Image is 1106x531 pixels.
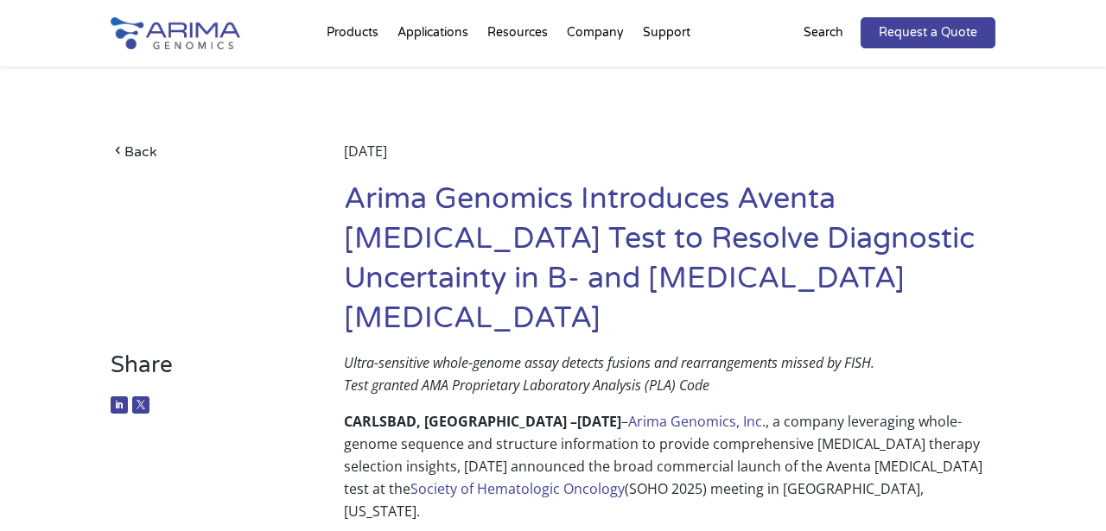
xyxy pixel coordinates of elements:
a: Society of Hematologic Oncology [410,479,625,498]
b: [DATE] [577,412,621,431]
b: CARLSBAD, [GEOGRAPHIC_DATA] – [344,412,577,431]
h1: Arima Genomics Introduces Aventa [MEDICAL_DATA] Test to Resolve Diagnostic Uncertainty in B- and ... [344,180,995,351]
h3: Share [111,351,296,392]
p: Search [804,22,843,44]
img: Arima-Genomics-logo [111,17,240,49]
em: Ultra-sensitive whole-genome assay detects fusions and rearrangements missed by FISH. [344,353,874,372]
div: [DATE] [344,140,995,180]
em: Test granted AMA Proprietary Laboratory Analysis (PLA) Code [344,376,709,395]
a: Back [111,140,296,163]
a: Request a Quote [861,17,995,48]
a: Arima Genomics, Inc [628,412,762,431]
